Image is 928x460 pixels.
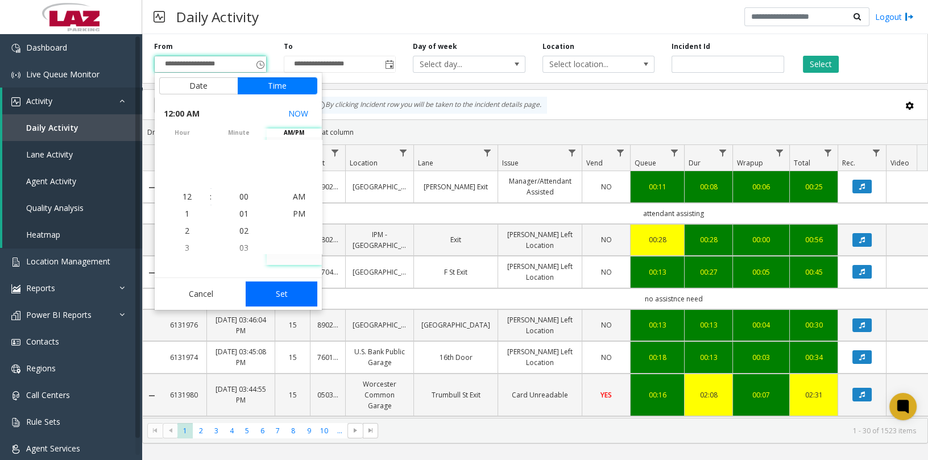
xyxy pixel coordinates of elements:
[905,11,914,23] img: logout
[317,267,338,277] a: 570405
[637,352,677,363] a: 00:18
[214,384,268,405] a: [DATE] 03:44:55 PM
[209,423,224,438] span: Page 3
[589,352,623,363] a: NO
[601,182,612,192] span: NO
[691,352,726,363] div: 00:13
[666,145,682,160] a: Queue Filter Menu
[353,229,407,251] a: IPM - [GEOGRAPHIC_DATA]
[214,314,268,336] a: [DATE] 03:46:04 PM
[715,145,730,160] a: Dur Filter Menu
[168,389,200,400] a: 6131980
[797,389,831,400] a: 02:31
[246,281,317,306] button: Set
[740,267,782,277] a: 00:05
[2,141,142,168] a: Lane Activity
[505,261,575,283] a: [PERSON_NAME] Left Location
[212,129,267,137] span: minute
[772,145,787,160] a: Wrapup Filter Menu
[480,145,495,160] a: Lane Filter Menu
[282,320,303,330] a: 15
[589,320,623,330] a: NO
[637,181,677,192] a: 00:11
[421,320,491,330] a: [GEOGRAPHIC_DATA]
[11,97,20,106] img: 'icon'
[601,267,612,277] span: NO
[589,389,623,400] a: YES
[224,423,239,438] span: Page 4
[293,208,305,219] span: PM
[637,267,677,277] a: 00:13
[353,320,407,330] a: [GEOGRAPHIC_DATA]
[347,423,363,439] span: Go to the next page
[691,181,726,192] div: 00:08
[317,389,338,400] a: 050315
[691,267,726,277] div: 00:27
[2,88,142,114] a: Activity
[2,168,142,194] a: Agent Activity
[543,56,632,72] span: Select location...
[413,56,502,72] span: Select day...
[154,42,173,52] label: From
[185,225,189,236] span: 2
[26,229,60,240] span: Heatmap
[317,352,338,363] a: 760140
[11,445,20,454] img: 'icon'
[797,267,831,277] a: 00:45
[637,320,677,330] div: 00:13
[239,242,248,253] span: 03
[285,423,301,438] span: Page 8
[350,158,378,168] span: Location
[351,426,360,435] span: Go to the next page
[601,235,612,244] span: NO
[421,181,491,192] a: [PERSON_NAME] Exit
[143,391,161,400] a: Collapse Details
[505,229,575,251] a: [PERSON_NAME] Left Location
[740,352,782,363] a: 00:03
[601,353,612,362] span: NO
[238,77,317,94] button: Time tab
[11,418,20,427] img: 'icon'
[421,389,491,400] a: Trumbull St Exit
[26,122,78,133] span: Daily Activity
[11,364,20,374] img: 'icon'
[586,158,603,168] span: Vend
[2,114,142,141] a: Daily Activity
[239,225,248,236] span: 02
[589,267,623,277] a: NO
[26,309,92,320] span: Power BI Reports
[890,158,909,168] span: Video
[267,129,322,137] span: AM/PM
[505,314,575,336] a: [PERSON_NAME] Left Location
[317,181,338,192] a: 890209
[740,389,782,400] a: 00:07
[214,346,268,368] a: [DATE] 03:45:08 PM
[185,208,189,219] span: 1
[502,158,519,168] span: Issue
[672,42,710,52] label: Incident Id
[159,77,238,94] button: Date tab
[740,181,782,192] a: 00:06
[691,320,726,330] a: 00:13
[691,234,726,245] div: 00:28
[740,320,782,330] a: 00:04
[797,181,831,192] a: 00:25
[26,443,80,454] span: Agent Services
[637,234,677,245] a: 00:28
[143,183,161,192] a: Collapse Details
[353,379,407,412] a: Worcester Common Garage
[332,423,347,438] span: Page 11
[26,363,56,374] span: Regions
[564,145,579,160] a: Issue Filter Menu
[26,96,52,106] span: Activity
[353,267,407,277] a: [GEOGRAPHIC_DATA]
[26,283,55,293] span: Reports
[637,389,677,400] a: 00:16
[635,158,656,168] span: Queue
[317,423,332,438] span: Page 10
